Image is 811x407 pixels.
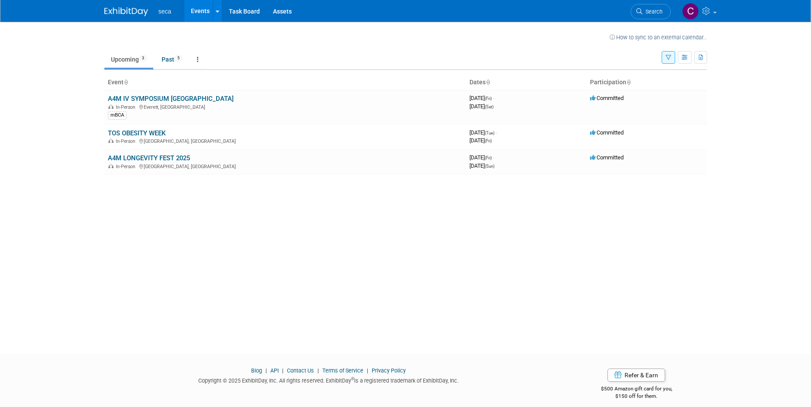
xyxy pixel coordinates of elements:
span: | [263,367,269,374]
a: Contact Us [287,367,314,374]
a: Past5 [155,51,189,68]
span: Search [642,8,663,15]
span: In-Person [116,138,138,144]
span: In-Person [116,164,138,169]
span: [DATE] [469,162,494,169]
span: (Sat) [485,104,494,109]
div: $500 Amazon gift card for you, [566,379,707,400]
a: Terms of Service [322,367,363,374]
span: 5 [175,55,182,62]
span: (Fri) [485,155,492,160]
span: (Tue) [485,131,494,135]
sup: ® [351,376,354,381]
img: Carly Carter [682,3,699,20]
span: Committed [590,154,624,161]
a: Blog [251,367,262,374]
img: In-Person Event [108,138,114,143]
a: Sort by Start Date [486,79,490,86]
a: Sort by Participation Type [626,79,631,86]
span: - [493,95,494,101]
a: Privacy Policy [372,367,406,374]
img: In-Person Event [108,164,114,168]
th: Dates [466,75,587,90]
span: Committed [590,95,624,101]
a: How to sync to an external calendar... [610,34,707,41]
a: TOS OBESITY WEEK [108,129,166,137]
a: A4M IV SYMPOSIUM [GEOGRAPHIC_DATA] [108,95,234,103]
div: $150 off for them. [566,393,707,400]
div: Copyright © 2025 ExhibitDay, Inc. All rights reserved. ExhibitDay is a registered trademark of Ex... [104,375,553,385]
span: Committed [590,129,624,136]
span: [DATE] [469,95,494,101]
span: seca [159,8,172,15]
span: (Fri) [485,138,492,143]
span: In-Person [116,104,138,110]
span: [DATE] [469,154,494,161]
img: In-Person Event [108,104,114,109]
span: | [315,367,321,374]
img: ExhibitDay [104,7,148,16]
span: [DATE] [469,103,494,110]
th: Participation [587,75,707,90]
span: [DATE] [469,137,492,144]
span: 3 [139,55,147,62]
div: Everett, [GEOGRAPHIC_DATA] [108,103,462,110]
span: (Fri) [485,96,492,101]
a: API [270,367,279,374]
span: (Sun) [485,164,494,169]
span: | [365,367,370,374]
div: mBCA [108,111,127,119]
div: [GEOGRAPHIC_DATA], [GEOGRAPHIC_DATA] [108,137,462,144]
th: Event [104,75,466,90]
a: Upcoming3 [104,51,153,68]
span: - [493,154,494,161]
a: A4M LONGEVITY FEST 2025 [108,154,190,162]
span: [DATE] [469,129,497,136]
a: Refer & Earn [607,369,665,382]
a: Sort by Event Name [124,79,128,86]
span: | [280,367,286,374]
div: [GEOGRAPHIC_DATA], [GEOGRAPHIC_DATA] [108,162,462,169]
span: - [496,129,497,136]
a: Search [631,4,671,19]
